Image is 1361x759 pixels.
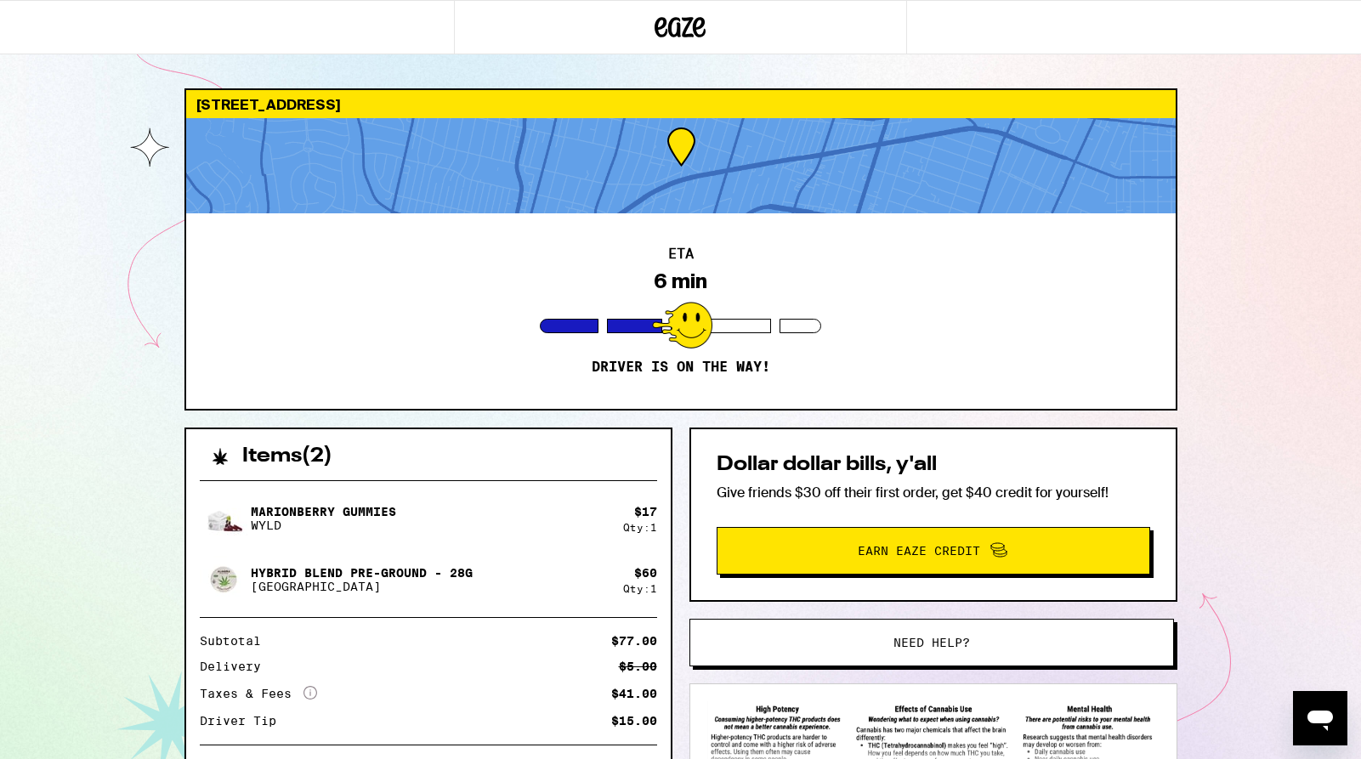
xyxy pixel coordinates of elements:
div: $15.00 [611,715,657,727]
p: Driver is on the way! [592,359,770,376]
img: Hybrid Blend Pre-Ground - 28g [200,556,247,603]
iframe: Button to launch messaging window [1293,691,1347,745]
button: Need help? [689,619,1174,666]
p: Marionberry Gummies [251,505,396,518]
div: Qty: 1 [623,583,657,594]
div: Qty: 1 [623,522,657,533]
div: $ 17 [634,505,657,518]
p: Hybrid Blend Pre-Ground - 28g [251,566,473,580]
div: Driver Tip [200,715,288,727]
img: Marionberry Gummies [200,495,247,542]
div: $5.00 [619,660,657,672]
span: Earn Eaze Credit [858,545,980,557]
button: Earn Eaze Credit [717,527,1150,575]
span: Need help? [893,637,970,649]
p: [GEOGRAPHIC_DATA] [251,580,473,593]
div: $ 60 [634,566,657,580]
div: Subtotal [200,635,273,647]
div: Delivery [200,660,273,672]
div: [STREET_ADDRESS] [186,90,1176,118]
div: Taxes & Fees [200,686,317,701]
p: WYLD [251,518,396,532]
div: $77.00 [611,635,657,647]
div: $41.00 [611,688,657,700]
h2: Items ( 2 ) [242,446,332,467]
p: Give friends $30 off their first order, get $40 credit for yourself! [717,484,1150,501]
div: 6 min [654,269,707,293]
h2: ETA [668,247,694,261]
h2: Dollar dollar bills, y'all [717,455,1150,475]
